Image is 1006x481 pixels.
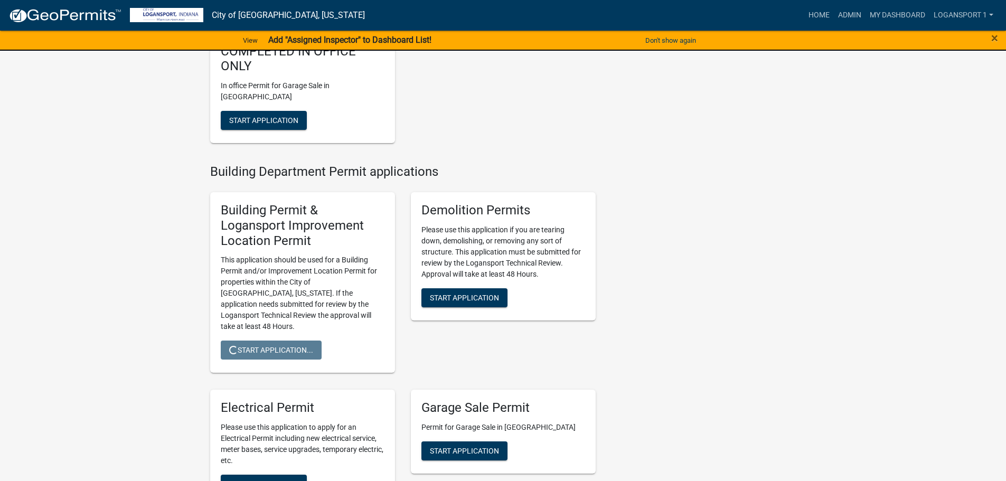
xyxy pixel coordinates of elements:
[421,441,507,460] button: Start Application
[430,293,499,301] span: Start Application
[929,5,998,25] a: Logansport 1
[991,31,998,45] span: ×
[430,447,499,455] span: Start Application
[421,288,507,307] button: Start Application
[268,35,431,45] strong: Add "Assigned Inspector" to Dashboard List!
[421,422,585,433] p: Permit for Garage Sale in [GEOGRAPHIC_DATA]
[866,5,929,25] a: My Dashboard
[210,164,596,180] h4: Building Department Permit applications
[421,400,585,416] h5: Garage Sale Permit
[229,346,313,354] span: Start Application...
[221,400,384,416] h5: Electrical Permit
[239,32,262,49] a: View
[221,422,384,466] p: Please use this application to apply for an Electrical Permit including new electrical service, m...
[991,32,998,44] button: Close
[212,6,365,24] a: City of [GEOGRAPHIC_DATA], [US_STATE]
[221,80,384,102] p: In office Permit for Garage Sale in [GEOGRAPHIC_DATA]
[421,224,585,280] p: Please use this application if you are tearing down, demolishing, or removing any sort of structu...
[221,254,384,332] p: This application should be used for a Building Permit and/or Improvement Location Permit for prop...
[229,116,298,125] span: Start Application
[834,5,866,25] a: Admin
[221,341,322,360] button: Start Application...
[130,8,203,22] img: City of Logansport, Indiana
[221,111,307,130] button: Start Application
[421,203,585,218] h5: Demolition Permits
[804,5,834,25] a: Home
[221,203,384,248] h5: Building Permit & Logansport Improvement Location Permit
[641,32,700,49] button: Don't show again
